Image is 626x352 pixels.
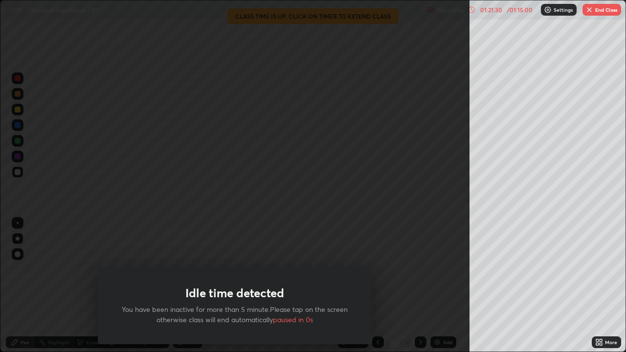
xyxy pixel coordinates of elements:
div: More [605,340,617,345]
p: Settings [554,7,573,12]
h1: Idle time detected [185,286,284,300]
img: class-settings-icons [544,6,552,14]
div: 01:21:30 [477,7,505,13]
img: end-class-cross [585,6,593,14]
div: / 01:15:00 [505,7,535,13]
p: You have been inactive for more than 5 minute.Please tap on the screen otherwise class will end a... [121,304,348,325]
span: paused in 0s [273,315,313,324]
button: End Class [582,4,621,16]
